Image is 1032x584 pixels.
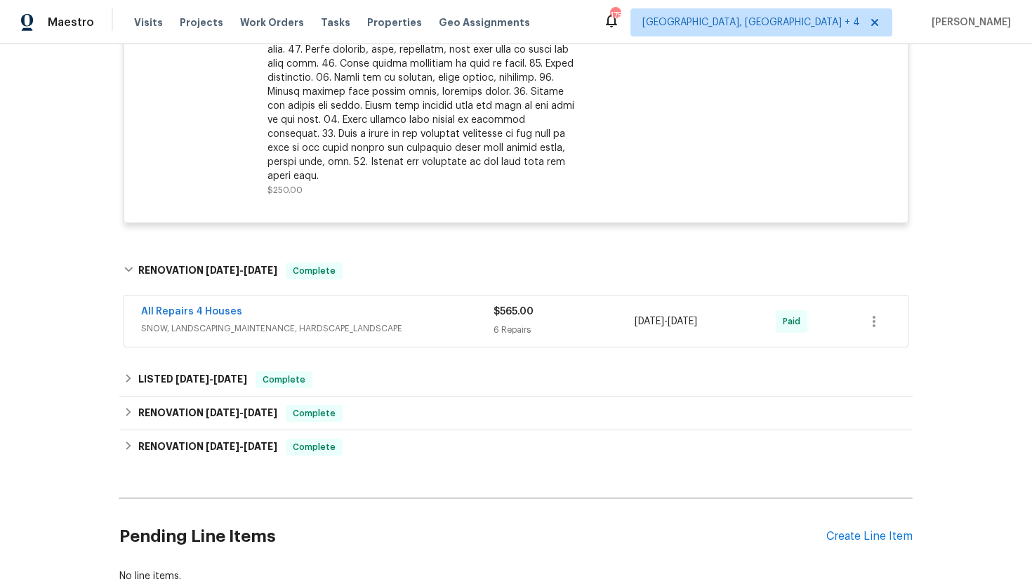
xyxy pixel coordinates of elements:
span: Paid [783,314,806,328]
div: LISTED [DATE]-[DATE]Complete [119,363,913,397]
div: 175 [610,8,620,22]
span: Projects [180,15,223,29]
span: [DATE] [206,408,239,418]
span: [DATE] [635,317,664,326]
span: - [206,265,277,275]
span: - [635,314,697,328]
span: Visits [134,15,163,29]
span: [DATE] [206,265,239,275]
div: Create Line Item [826,530,913,543]
span: [DATE] [244,265,277,275]
span: [DATE] [244,408,277,418]
span: Work Orders [240,15,304,29]
span: Complete [257,373,311,387]
span: [PERSON_NAME] [926,15,1011,29]
span: [GEOGRAPHIC_DATA], [GEOGRAPHIC_DATA] + 4 [642,15,860,29]
div: 6 Repairs [494,323,635,337]
div: RENOVATION [DATE]-[DATE]Complete [119,248,913,293]
span: [DATE] [176,374,209,384]
div: No line items. [119,569,913,583]
span: Complete [287,440,341,454]
span: Complete [287,406,341,420]
span: [DATE] [206,442,239,451]
h6: LISTED [138,371,247,388]
h6: RENOVATION [138,439,277,456]
span: Tasks [321,18,350,27]
div: RENOVATION [DATE]-[DATE]Complete [119,397,913,430]
h6: RENOVATION [138,405,277,422]
span: [DATE] [213,374,247,384]
span: Complete [287,264,341,278]
span: [DATE] [668,317,697,326]
span: $565.00 [494,307,534,317]
span: - [176,374,247,384]
div: RENOVATION [DATE]-[DATE]Complete [119,430,913,464]
a: All Repairs 4 Houses [141,307,242,317]
span: SNOW, LANDSCAPING_MAINTENANCE, HARDSCAPE_LANDSCAPE [141,321,494,336]
span: - [206,442,277,451]
h2: Pending Line Items [119,504,826,569]
span: - [206,408,277,418]
span: Geo Assignments [439,15,530,29]
span: [DATE] [244,442,277,451]
span: $250.00 [267,186,303,194]
h6: RENOVATION [138,263,277,279]
span: Maestro [48,15,94,29]
span: Properties [367,15,422,29]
